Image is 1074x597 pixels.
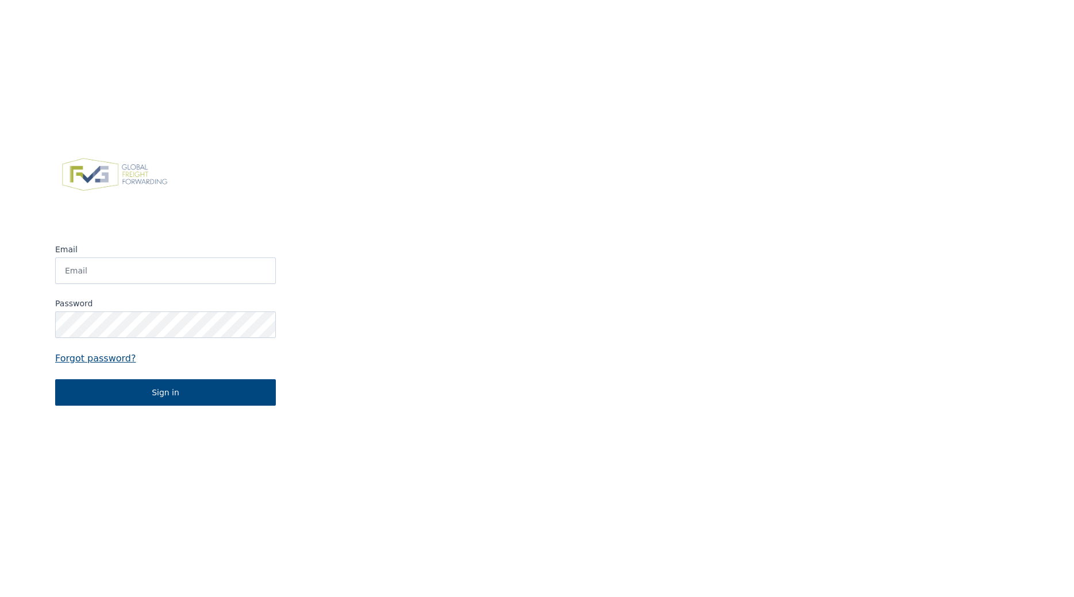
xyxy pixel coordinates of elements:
[55,257,276,284] input: Email
[55,352,276,365] a: Forgot password?
[55,152,174,198] img: FVG - Global freight forwarding
[55,244,276,255] label: Email
[55,298,276,309] label: Password
[55,379,276,406] button: Sign in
